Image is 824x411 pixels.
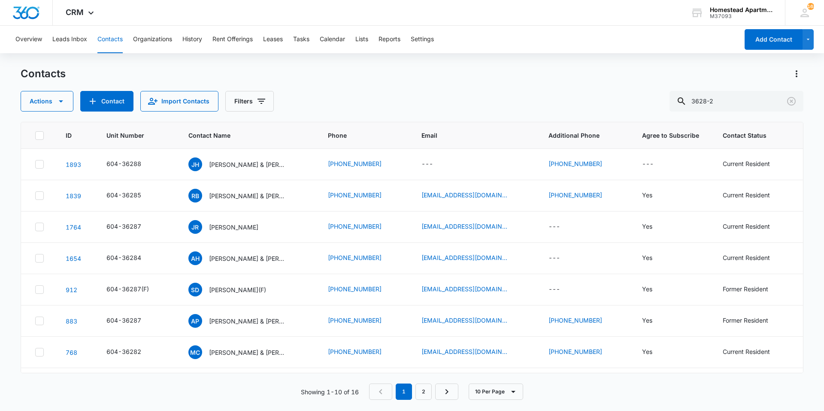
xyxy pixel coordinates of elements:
[723,253,770,262] div: Current Resident
[548,190,602,199] a: [PHONE_NUMBER]
[548,347,618,357] div: Additional Phone - (970) 815-9802 - Select to Edit Field
[106,222,141,231] div: 604-36287
[328,253,397,263] div: Phone - (970) 342-3180 - Select to Edit Field
[548,316,602,325] a: [PHONE_NUMBER]
[723,253,785,263] div: Contact Status - Current Resident - Select to Edit Field
[328,284,397,295] div: Phone - (862) 335-9258 - Select to Edit Field
[723,159,770,168] div: Current Resident
[642,190,668,201] div: Agree to Subscribe - Yes - Select to Edit Field
[66,192,81,199] a: Navigate to contact details page for Rita Baltazar & Jonathan Castillo
[328,159,382,168] a: [PHONE_NUMBER]
[548,159,602,168] a: [PHONE_NUMBER]
[642,222,668,232] div: Agree to Subscribe - Yes - Select to Edit Field
[66,255,81,262] a: Navigate to contact details page for Alexia Hinojosa & Armando M. Castro
[548,222,560,232] div: ---
[188,345,202,359] span: MC
[548,253,560,263] div: ---
[723,190,770,199] div: Current Resident
[421,222,523,232] div: Email - reyes2250@yahoo.com - Select to Edit Field
[421,190,507,199] a: [EMAIL_ADDRESS][DOMAIN_NAME]
[106,190,157,201] div: Unit Number - 604-36285 - Select to Edit Field
[723,284,784,295] div: Contact Status - Former Resident - Select to Edit Field
[548,131,621,140] span: Additional Phone
[415,384,432,400] a: Page 2
[421,159,448,169] div: Email - - Select to Edit Field
[421,316,507,325] a: [EMAIL_ADDRESS][DOMAIN_NAME]
[106,347,157,357] div: Unit Number - 604-36282 - Select to Edit Field
[710,13,772,19] div: account id
[723,131,777,140] span: Contact Status
[785,94,798,108] button: Clear
[548,159,618,169] div: Additional Phone - (619) 405-5714 - Select to Edit Field
[328,190,382,199] a: [PHONE_NUMBER]
[421,284,523,295] div: Email - spencerdenis22@gmail.cm - Select to Edit Field
[723,159,785,169] div: Contact Status - Current Resident - Select to Edit Field
[66,286,77,293] a: Navigate to contact details page for Spencer Denis(F)
[328,316,397,326] div: Phone - (432) 556-0474 - Select to Edit Field
[188,345,302,359] div: Contact Name - Melanie Cisneros & Estevan DelaCruz - Select to Edit Field
[106,159,141,168] div: 604-36288
[369,384,458,400] nav: Pagination
[328,190,397,201] div: Phone - (970) 534-5283 - Select to Edit Field
[106,222,157,232] div: Unit Number - 604-36287 - Select to Edit Field
[421,222,507,231] a: [EMAIL_ADDRESS][DOMAIN_NAME]
[106,131,168,140] span: Unit Number
[642,347,652,356] div: Yes
[411,26,434,53] button: Settings
[209,348,286,357] p: [PERSON_NAME] & [PERSON_NAME]
[188,131,295,140] span: Contact Name
[106,190,141,199] div: 604-36285
[710,6,772,13] div: account name
[15,26,42,53] button: Overview
[66,161,81,168] a: Navigate to contact details page for John Howard & Stephanie Howard
[106,284,149,293] div: 604-36287(F)
[66,349,77,356] a: Navigate to contact details page for Melanie Cisneros & Estevan DelaCruz
[188,157,302,171] div: Contact Name - John Howard & Stephanie Howard - Select to Edit Field
[225,91,274,112] button: Filters
[188,314,202,328] span: AP
[106,316,157,326] div: Unit Number - 604-36287 - Select to Edit Field
[188,251,302,265] div: Contact Name - Alexia Hinojosa & Armando M. Castro - Select to Edit Field
[642,347,668,357] div: Agree to Subscribe - Yes - Select to Edit Field
[421,253,523,263] div: Email - lexihinojosa@icloud.com - Select to Edit Field
[293,26,309,53] button: Tasks
[106,159,157,169] div: Unit Number - 604-36288 - Select to Edit Field
[328,284,382,293] a: [PHONE_NUMBER]
[807,3,814,10] div: notifications count
[723,222,785,232] div: Contact Status - Current Resident - Select to Edit Field
[106,284,164,295] div: Unit Number - 604-36287(F) - Select to Edit Field
[328,347,382,356] a: [PHONE_NUMBER]
[320,26,345,53] button: Calendar
[328,159,397,169] div: Phone - (951) 813-6884 - Select to Edit Field
[106,316,141,325] div: 604-36287
[421,347,507,356] a: [EMAIL_ADDRESS][DOMAIN_NAME]
[97,26,123,53] button: Contacts
[209,223,258,232] p: [PERSON_NAME]
[209,285,266,294] p: [PERSON_NAME](F)
[301,387,359,396] p: Showing 1-10 of 16
[188,189,202,202] span: RB
[421,316,523,326] div: Email - alanperez100@icloud.com - Select to Edit Field
[66,131,73,140] span: ID
[807,3,814,10] span: 168
[188,157,202,171] span: JH
[66,224,81,231] a: Navigate to contact details page for Joey Reyes
[723,316,768,325] div: Former Resident
[642,159,654,169] div: ---
[188,314,302,328] div: Contact Name - Alan Perez-Olivas & Steven Ruiz - Select to Edit Field
[106,347,141,356] div: 604-36282
[209,317,286,326] p: [PERSON_NAME] & [PERSON_NAME]
[642,159,669,169] div: Agree to Subscribe - - Select to Edit Field
[642,284,668,295] div: Agree to Subscribe - Yes - Select to Edit Field
[421,159,433,169] div: ---
[21,91,73,112] button: Actions
[188,251,202,265] span: AH
[188,220,274,234] div: Contact Name - Joey Reyes - Select to Edit Field
[723,347,785,357] div: Contact Status - Current Resident - Select to Edit Field
[723,347,770,356] div: Current Resident
[790,67,803,81] button: Actions
[188,283,282,296] div: Contact Name - Spencer Denis(F) - Select to Edit Field
[421,190,523,201] div: Email - ritabaltarios@gmail.com - Select to Edit Field
[328,253,382,262] a: [PHONE_NUMBER]
[723,222,770,231] div: Current Resident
